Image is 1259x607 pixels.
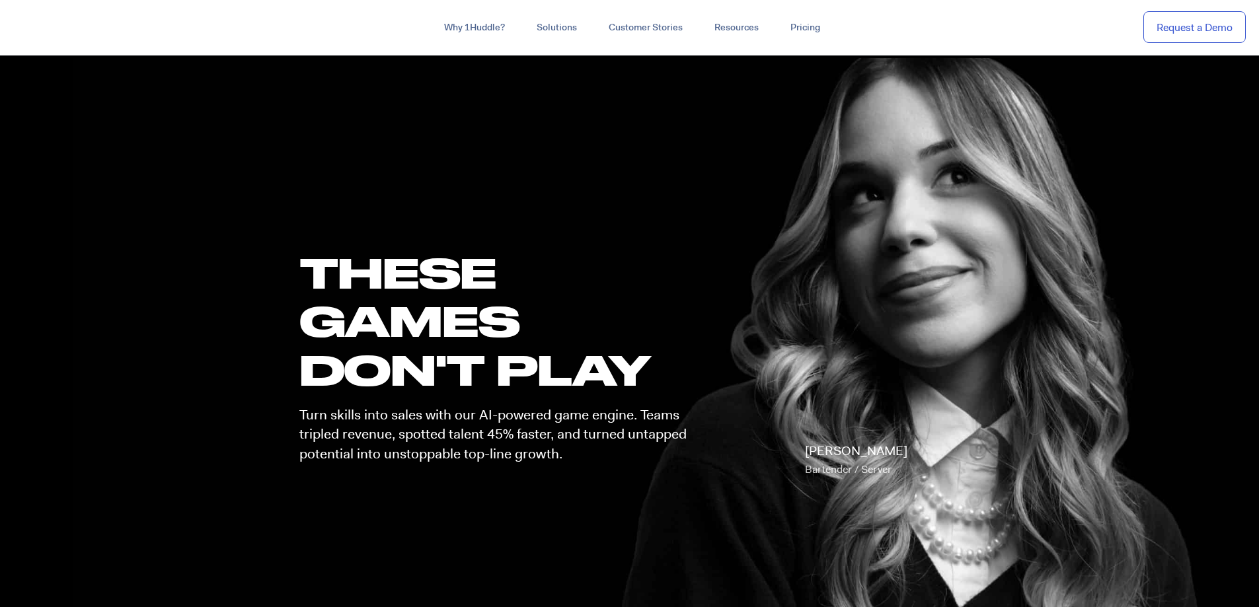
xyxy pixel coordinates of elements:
h1: these GAMES DON'T PLAY [299,248,699,394]
p: Turn skills into sales with our AI-powered game engine. Teams tripled revenue, spotted talent 45%... [299,406,699,464]
a: Solutions [521,16,593,40]
a: Customer Stories [593,16,699,40]
a: Resources [699,16,775,40]
a: Pricing [775,16,836,40]
a: Request a Demo [1143,11,1246,44]
a: Why 1Huddle? [428,16,521,40]
p: [PERSON_NAME] [805,442,907,479]
img: ... [13,15,108,40]
span: Bartender / Server [805,462,892,476]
